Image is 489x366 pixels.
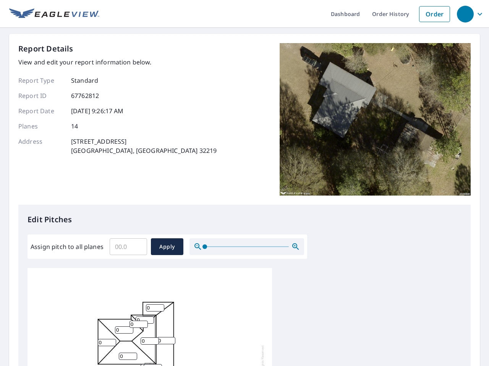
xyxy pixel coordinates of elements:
[71,76,98,85] p: Standard
[18,91,64,100] p: Report ID
[31,242,104,251] label: Assign pitch to all planes
[151,238,183,255] button: Apply
[9,8,99,20] img: EV Logo
[110,236,147,257] input: 00.0
[18,106,64,116] p: Report Date
[18,76,64,85] p: Report Type
[419,6,450,22] a: Order
[71,106,124,116] p: [DATE] 9:26:17 AM
[71,137,217,155] p: [STREET_ADDRESS] [GEOGRAPHIC_DATA], [GEOGRAPHIC_DATA] 32219
[71,122,78,131] p: 14
[157,242,177,252] span: Apply
[18,137,64,155] p: Address
[18,122,64,131] p: Planes
[28,214,461,225] p: Edit Pitches
[18,58,217,67] p: View and edit your report information below.
[18,43,73,55] p: Report Details
[280,43,471,196] img: Top image
[71,91,99,100] p: 67762812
